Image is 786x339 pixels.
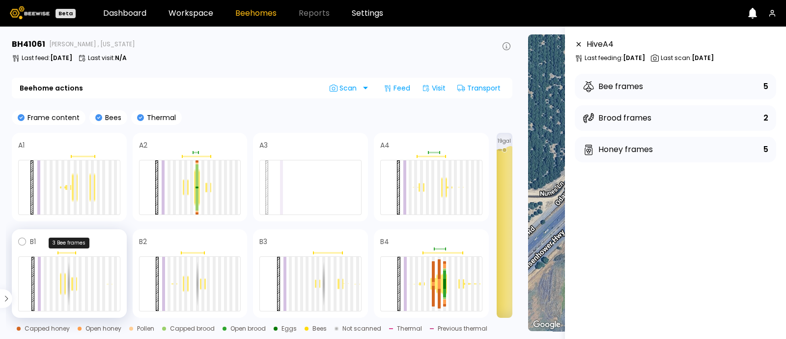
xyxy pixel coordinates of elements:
[144,114,176,121] p: Thermal
[49,41,135,47] span: [PERSON_NAME] , [US_STATE]
[12,40,45,48] h3: BH 41061
[330,84,360,92] span: Scan
[418,80,449,96] div: Visit
[139,142,147,149] h4: A2
[25,114,80,121] p: Frame content
[137,326,154,332] div: Pollen
[30,238,36,245] h4: B1
[583,81,643,92] div: Bee frames
[312,326,327,332] div: Bees
[661,55,714,61] p: Last scan :
[259,142,268,149] h4: A3
[102,114,121,121] p: Bees
[10,6,50,19] img: Beewise logo
[85,326,121,332] div: Open honey
[49,238,89,248] div: 3 Bee frames
[498,139,511,144] span: 19 gal
[230,326,266,332] div: Open brood
[168,9,213,17] a: Workspace
[380,238,389,245] h4: B4
[352,9,383,17] a: Settings
[531,318,563,331] a: Open this area in Google Maps (opens a new window)
[22,55,72,61] p: Last feed :
[453,80,505,96] div: Transport
[763,143,768,156] div: 5
[235,9,277,17] a: Beehomes
[56,9,76,18] div: Beta
[531,318,563,331] img: Google
[281,326,297,332] div: Eggs
[583,144,653,155] div: Honey frames
[259,238,267,245] h4: B3
[397,326,422,332] div: Thermal
[20,85,83,92] b: Beehome actions
[380,142,390,149] h4: A4
[103,9,146,17] a: Dashboard
[25,326,70,332] div: Capped honey
[380,80,414,96] div: Feed
[438,326,487,332] div: Previous thermal
[692,54,714,62] b: [DATE]
[170,326,215,332] div: Capped brood
[763,80,768,93] div: 5
[585,55,645,61] p: Last feeding :
[139,238,147,245] h4: B2
[18,142,25,149] h4: A1
[587,38,614,50] div: Hive A 4
[50,54,72,62] b: [DATE]
[583,112,651,124] div: Brood frames
[342,326,381,332] div: Not scanned
[115,54,127,62] b: N/A
[88,55,127,61] p: Last visit :
[299,9,330,17] span: Reports
[763,111,768,125] div: 2
[623,54,645,62] b: [DATE]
